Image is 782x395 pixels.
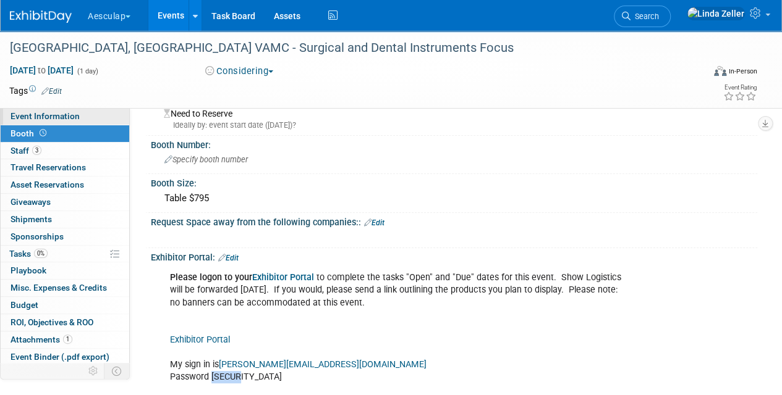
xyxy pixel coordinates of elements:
[9,85,62,97] td: Tags
[614,6,671,27] a: Search
[11,265,46,275] span: Playbook
[1,194,129,210] a: Giveaways
[11,335,72,344] span: Attachments
[11,283,107,293] span: Misc. Expenses & Credits
[76,67,98,75] span: (1 day)
[41,87,62,96] a: Edit
[164,155,248,164] span: Specify booth number
[36,65,48,75] span: to
[1,177,129,193] a: Asset Reservations
[151,213,757,229] div: Request Space away from the following companies::
[1,297,129,314] a: Budget
[11,197,51,207] span: Giveaways
[83,363,104,379] td: Personalize Event Tab Strip
[1,262,129,279] a: Playbook
[9,65,74,76] span: [DATE] [DATE]
[10,10,72,23] img: ExhibitDay
[151,136,757,151] div: Booth Number:
[1,314,129,331] a: ROI, Objectives & ROO
[104,363,130,379] td: Toggle Event Tabs
[201,65,278,78] button: Considering
[728,67,757,76] div: In-Person
[151,174,757,189] div: Booth Size:
[170,335,230,345] a: Exhibitor Portal
[252,272,314,283] a: Exhibitor Portal
[1,211,129,228] a: Shipments
[1,331,129,348] a: Attachments1
[1,349,129,365] a: Event Binder (.pdf export)
[1,246,129,262] a: Tasks0%
[37,128,49,138] span: Booth not reserved yet
[1,280,129,296] a: Misc. Expenses & Credits
[714,66,726,76] img: Format-Inperson.png
[1,228,129,245] a: Sponsorships
[687,7,745,20] img: Linda Zeller
[32,146,41,155] span: 3
[1,125,129,142] a: Booth
[219,359,427,370] a: [PERSON_NAME][EMAIL_ADDRESS][DOMAIN_NAME]
[11,111,80,121] span: Event Information
[164,120,748,131] div: Ideally by: event start date ([DATE])?
[1,108,129,125] a: Event Information
[11,317,93,327] span: ROI, Objectives & ROO
[11,300,38,310] span: Budget
[11,180,84,189] span: Asset Reservations
[364,218,385,227] a: Edit
[11,214,52,224] span: Shipments
[11,162,86,172] span: Travel Reservations
[11,352,109,362] span: Event Binder (.pdf export)
[11,231,64,241] span: Sponsorships
[1,143,129,159] a: Staff3
[631,12,659,21] span: Search
[11,128,49,138] span: Booth
[170,272,317,283] b: Please logon to your
[6,37,694,59] div: [GEOGRAPHIC_DATA], [GEOGRAPHIC_DATA] VAMC - Surgical and Dental Instruments Focus
[160,104,748,131] div: Need to Reserve
[63,335,72,344] span: 1
[11,146,41,156] span: Staff
[1,159,129,176] a: Travel Reservations
[648,64,757,83] div: Event Format
[9,249,48,259] span: Tasks
[151,248,757,264] div: Exhibitor Portal:
[218,254,239,262] a: Edit
[723,85,757,91] div: Event Rating
[34,249,48,258] span: 0%
[160,189,748,208] div: Table $795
